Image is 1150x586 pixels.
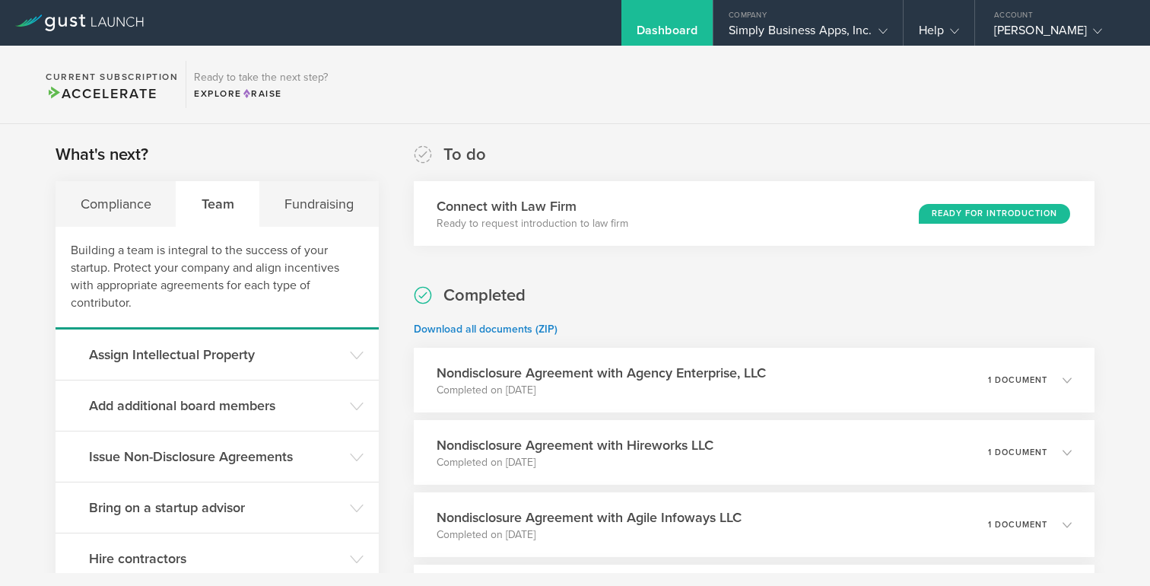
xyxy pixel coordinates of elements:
h3: Nondisclosure Agreement with Hireworks LLC [437,435,713,455]
div: [PERSON_NAME] [994,23,1123,46]
h2: Completed [443,285,526,307]
p: 1 document [988,521,1047,529]
h3: Connect with Law Firm [437,196,628,216]
p: 1 document [988,376,1047,384]
h3: Issue Non-Disclosure Agreements [89,447,342,467]
h3: Nondisclosure Agreement with Agency Enterprise, LLC [437,363,766,383]
h3: Assign Intellectual Property [89,345,342,365]
div: Connect with Law FirmReady to request introduction to law firmReady for Introduction [414,181,1094,246]
p: 1 document [988,448,1047,457]
span: Accelerate [46,85,157,102]
iframe: Chat Widget [1074,513,1150,586]
p: Ready to request introduction to law firm [437,216,628,231]
h3: Nondisclosure Agreement with Agile Infoways LLC [437,508,742,527]
div: Simply Business Apps, Inc. [729,23,888,46]
div: Ready for Introduction [919,204,1070,224]
h3: Ready to take the next step? [194,72,328,83]
div: Help [919,23,959,46]
p: Completed on [DATE] [437,527,742,543]
a: Download all documents (ZIP) [414,323,558,336]
div: Explore [194,87,328,100]
p: Completed on [DATE] [437,383,766,398]
h3: Add additional board members [89,396,342,416]
h3: Hire contractors [89,549,342,568]
h3: Bring on a startup advisor [89,498,342,518]
div: Team [176,181,259,227]
div: Fundraising [259,181,378,227]
div: Building a team is integral to the success of your startup. Protect your company and align incent... [56,227,379,330]
h2: To do [443,144,486,166]
p: Completed on [DATE] [437,455,713,470]
div: Compliance [56,181,176,227]
h2: What's next? [56,144,148,166]
div: Dashboard [637,23,697,46]
span: Raise [242,88,282,99]
h2: Current Subscription [46,72,178,81]
div: Ready to take the next step?ExploreRaise [186,61,335,108]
